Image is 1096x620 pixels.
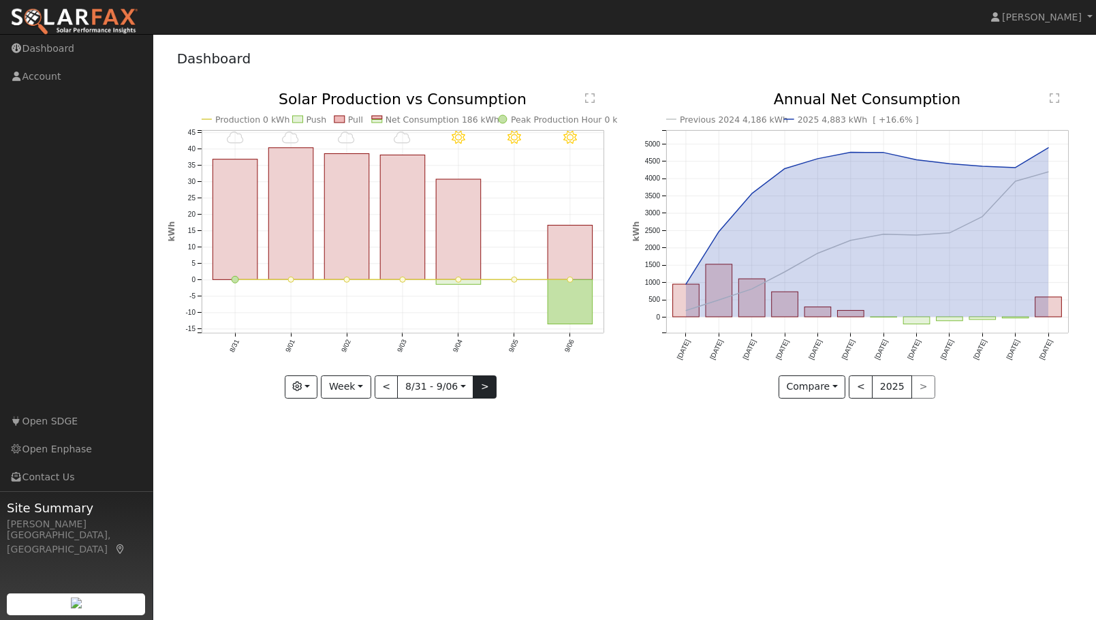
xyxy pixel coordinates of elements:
[947,161,952,166] circle: onclick=""
[344,277,349,283] circle: onclick=""
[672,285,699,317] rect: onclick=""
[511,114,631,125] text: Peak Production Hour 0 kWh
[436,179,481,280] rect: onclick=""
[348,114,363,125] text: Pull
[321,375,371,399] button: Week
[980,164,986,169] circle: onclick=""
[837,311,864,317] rect: onclick=""
[1046,170,1051,175] circle: onclick=""
[284,339,296,354] text: 9/01
[1013,165,1018,170] circle: onclick=""
[563,339,576,354] text: 9/06
[279,91,527,108] text: Solar Production vs Consumption
[187,178,195,185] text: 30
[683,282,689,288] circle: onclick=""
[798,114,919,125] text: 2025 4,883 kWh [ +16.6% ]
[947,230,952,236] circle: onclick=""
[849,375,873,399] button: <
[268,148,313,280] rect: onclick=""
[873,339,889,361] text: [DATE]
[400,277,405,283] circle: onclick=""
[187,194,195,202] text: 25
[881,232,886,237] circle: onclick=""
[185,326,195,333] text: -15
[187,161,195,169] text: 35
[644,140,660,148] text: 5000
[644,175,660,183] text: 4000
[872,375,912,399] button: 2025
[375,375,398,399] button: <
[749,287,754,292] circle: onclick=""
[716,298,721,303] circle: onclick=""
[644,227,660,234] text: 2500
[397,375,473,399] button: 8/31 - 9/06
[1013,179,1018,184] circle: onclick=""
[228,339,240,354] text: 8/31
[980,214,986,219] circle: onclick=""
[903,317,930,325] rect: onclick=""
[10,7,138,36] img: SolarFax
[185,309,195,317] text: -10
[187,244,195,251] text: 10
[675,339,691,361] text: [DATE]
[937,317,963,322] rect: onclick=""
[656,313,660,321] text: 0
[1002,12,1082,22] span: [PERSON_NAME]
[1050,93,1059,104] text: 
[187,145,195,153] text: 40
[507,131,521,144] i: 9/05 - Clear
[394,131,411,144] i: 9/03 - Cloudy
[774,339,790,361] text: [DATE]
[473,375,497,399] button: >
[187,227,195,234] text: 15
[213,159,257,280] rect: onclick=""
[708,339,724,361] text: [DATE]
[782,166,787,172] circle: onclick=""
[452,339,464,354] text: 9/04
[288,277,294,283] circle: onclick=""
[563,131,577,144] i: 9/06 - Clear
[683,308,689,313] circle: onclick=""
[548,280,593,324] rect: onclick=""
[706,264,732,317] rect: onclick=""
[848,238,854,243] circle: onclick=""
[7,528,146,557] div: [GEOGRAPHIC_DATA], [GEOGRAPHIC_DATA]
[167,221,176,242] text: kWh
[969,317,996,320] rect: onclick=""
[914,157,920,163] circle: onclick=""
[815,156,820,161] circle: onclick=""
[741,339,757,361] text: [DATE]
[644,157,660,165] text: 4500
[232,277,238,283] circle: onclick=""
[644,210,660,217] text: 3000
[71,598,82,608] img: retrieve
[815,251,820,256] circle: onclick=""
[772,292,798,317] rect: onclick=""
[187,211,195,218] text: 20
[436,280,481,285] rect: onclick=""
[644,245,660,252] text: 2000
[191,260,195,268] text: 5
[939,339,955,361] text: [DATE]
[631,221,641,242] text: kWh
[1005,339,1021,361] text: [DATE]
[548,226,593,280] rect: onclick=""
[452,131,465,144] i: 9/04 - Clear
[456,277,461,283] circle: onclick=""
[738,279,765,317] rect: onclick=""
[187,129,195,136] text: 45
[324,154,369,280] rect: onclick=""
[644,279,660,286] text: 1000
[782,270,787,275] circle: onclick=""
[906,339,922,361] text: [DATE]
[340,339,352,354] text: 9/02
[716,229,721,234] circle: onclick=""
[567,277,573,283] circle: onclick=""
[680,114,788,125] text: Previous 2024 4,186 kWh
[338,131,355,144] i: 9/02 - Cloudy
[807,339,823,361] text: [DATE]
[189,293,195,300] text: -5
[804,307,831,317] rect: onclick=""
[644,192,660,200] text: 3500
[191,277,195,284] text: 0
